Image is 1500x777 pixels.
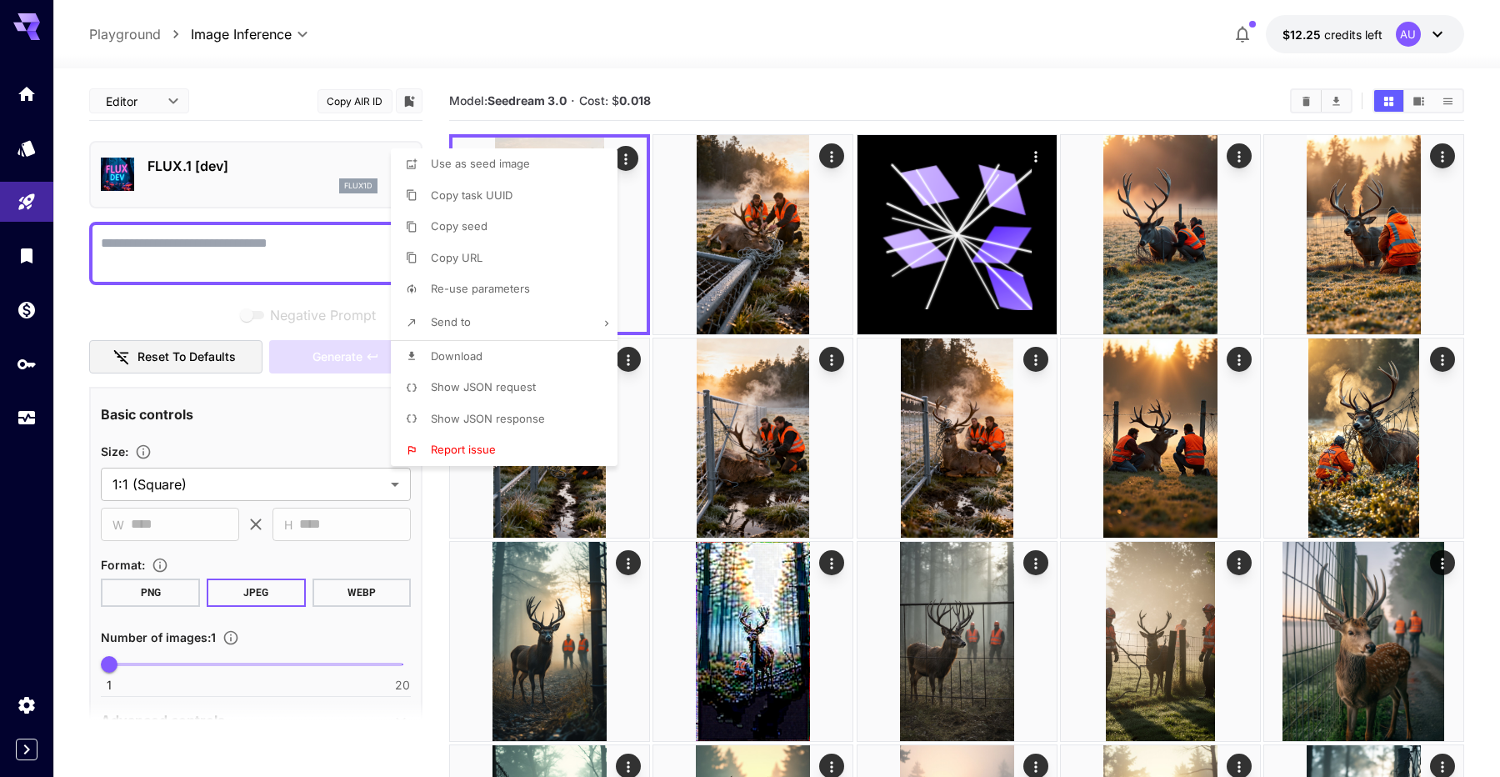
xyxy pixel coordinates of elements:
[431,380,536,394] span: Show JSON request
[431,349,482,363] span: Download
[431,188,512,202] span: Copy task UUID
[431,443,496,456] span: Report issue
[431,251,482,264] span: Copy URL
[431,219,487,233] span: Copy seed
[431,157,530,170] span: Use as seed image
[431,412,545,425] span: Show JSON response
[431,282,530,295] span: Re-use parameters
[431,315,471,328] span: Send to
